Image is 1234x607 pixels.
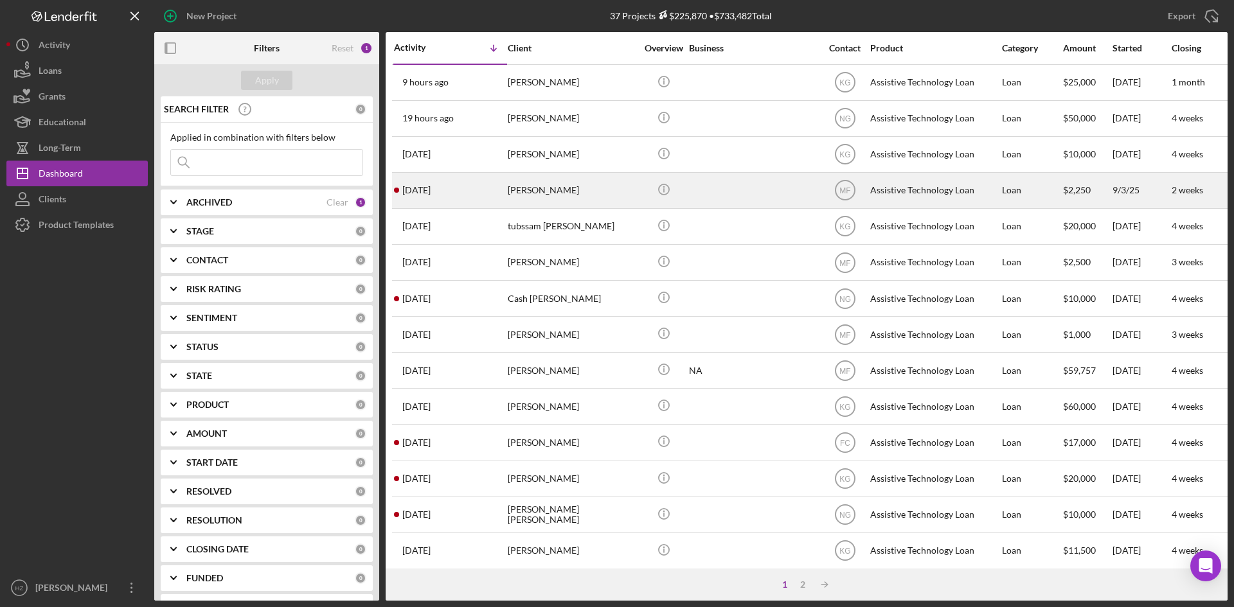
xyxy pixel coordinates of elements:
[186,544,249,554] b: CLOSING DATE
[355,543,366,555] div: 0
[1113,281,1170,315] div: [DATE]
[39,58,62,87] div: Loans
[332,43,353,53] div: Reset
[6,84,148,109] a: Grants
[6,161,148,186] button: Dashboard
[1172,112,1203,123] time: 4 weeks
[508,245,636,279] div: [PERSON_NAME]
[508,353,636,387] div: [PERSON_NAME]
[6,32,148,58] a: Activity
[1168,3,1195,29] div: Export
[870,137,999,172] div: Assistive Technology Loan
[839,475,850,484] text: KG
[870,173,999,207] div: Assistive Technology Loan
[355,197,366,208] div: 1
[164,104,229,114] b: SEARCH FILTER
[508,498,636,532] div: [PERSON_NAME] [PERSON_NAME]
[186,197,232,207] b: ARCHIVED
[1002,137,1062,172] div: Loan
[839,78,850,87] text: KG
[402,77,449,87] time: 2025-09-18 04:57
[1063,545,1096,556] span: $11,500
[355,341,366,353] div: 0
[1113,43,1170,53] div: Started
[186,400,229,410] b: PRODUCT
[154,3,249,29] button: New Project
[508,101,636,136] div: [PERSON_NAME]
[1113,425,1170,459] div: [DATE]
[839,258,850,267] text: MF
[1063,401,1096,412] span: $60,000
[508,317,636,351] div: [PERSON_NAME]
[1063,148,1096,159] span: $10,000
[355,103,366,115] div: 0
[1172,437,1203,448] time: 4 weeks
[776,579,794,590] div: 1
[508,209,636,243] div: tubssam [PERSON_NAME]
[6,135,148,161] button: Long-Term
[39,135,81,164] div: Long-Term
[1063,473,1096,484] span: $20,000
[839,402,850,411] text: KG
[186,255,228,265] b: CONTACT
[656,10,707,21] div: $225,870
[241,71,292,90] button: Apply
[360,42,373,55] div: 1
[402,185,431,195] time: 2025-09-17 04:51
[839,114,851,123] text: NG
[39,161,83,189] div: Dashboard
[1063,437,1096,448] span: $17,000
[186,457,238,468] b: START DATE
[6,212,148,238] button: Product Templates
[355,254,366,266] div: 0
[508,173,636,207] div: [PERSON_NAME]
[402,330,431,340] time: 2025-09-15 23:47
[1002,462,1062,496] div: Loan
[1172,329,1203,340] time: 3 weeks
[402,545,431,556] time: 2025-09-13 01:29
[355,486,366,497] div: 0
[1063,293,1096,304] span: $10,000
[394,42,451,53] div: Activity
[39,186,66,215] div: Clients
[186,3,237,29] div: New Project
[39,109,86,138] div: Educational
[1113,209,1170,243] div: [DATE]
[870,462,999,496] div: Assistive Technology Loan
[254,43,280,53] b: Filters
[1172,293,1203,304] time: 4 weeks
[39,32,70,61] div: Activity
[1002,66,1062,100] div: Loan
[840,439,850,448] text: FC
[355,225,366,237] div: 0
[355,370,366,382] div: 0
[170,132,363,143] div: Applied in combination with filters below
[186,342,219,352] b: STATUS
[6,186,148,212] button: Clients
[1063,220,1096,231] span: $20,000
[1172,473,1203,484] time: 4 weeks
[839,294,851,303] text: NG
[1172,220,1203,231] time: 4 weeks
[186,371,212,381] b: STATE
[870,534,999,568] div: Assistive Technology Loan
[1002,389,1062,423] div: Loan
[355,399,366,410] div: 0
[870,498,999,532] div: Assistive Technology Loan
[6,58,148,84] button: Loans
[186,428,227,439] b: AMOUNT
[402,401,431,412] time: 2025-09-15 03:53
[255,71,279,90] div: Apply
[1113,137,1170,172] div: [DATE]
[402,113,454,123] time: 2025-09-17 19:05
[355,572,366,584] div: 0
[839,330,850,339] text: MF
[1002,353,1062,387] div: Loan
[870,43,999,53] div: Product
[1172,148,1203,159] time: 4 weeks
[610,10,772,21] div: 37 Projects • $733,482 Total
